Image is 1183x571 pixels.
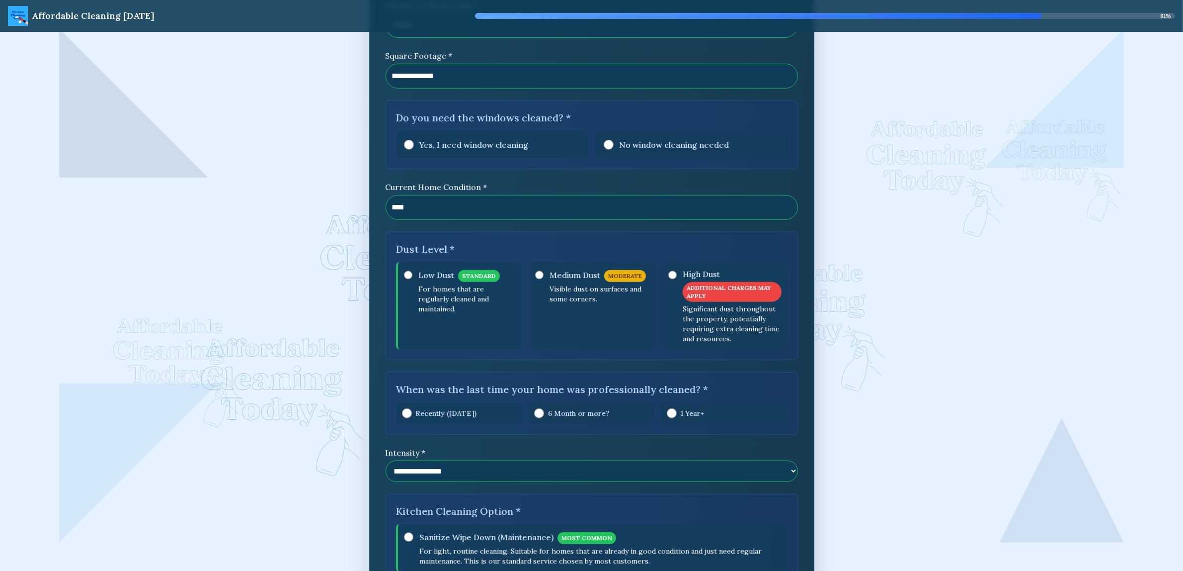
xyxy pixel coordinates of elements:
input: High DustADDITIONAL CHARGES MAY APPLYSignificant dust throughout the property, potentially requir... [668,270,677,280]
p: For light, routine cleaning. Suitable for homes that are already in good condition and just need ... [419,546,782,566]
span: High Dust [683,268,720,280]
div: Affordable Cleaning [DATE] [32,9,155,23]
span: 1 Year+ [681,408,704,418]
input: Yes, I need window cleaning [404,140,414,150]
span: 81 % [1160,12,1171,20]
input: Medium DustMODERATEVisible dust on surfaces and some corners. [535,270,544,280]
label: Dust Level * [396,242,788,256]
input: Sanitize Wipe Down (Maintenance)MOST COMMONFor light, routine cleaning. Suitable for homes that a... [404,532,413,542]
label: Square Footage * [386,50,798,62]
label: Kitchen Cleaning Option * [396,504,788,518]
span: STANDARD [458,270,500,282]
span: ADDITIONAL CHARGES MAY APPLY [683,282,782,302]
input: Recently ([DATE]) [402,408,412,418]
input: 6 Month or more? [534,408,544,418]
span: Sanitize Wipe Down (Maintenance) [419,531,553,543]
input: Low DustSTANDARDFor homes that are regularly cleaned and maintained. [404,270,412,280]
span: Medium Dust [550,269,600,281]
span: Low Dust [418,269,454,281]
span: Yes, I need window cleaning [420,140,529,150]
p: For homes that are regularly cleaned and maintained. [418,284,515,314]
p: Significant dust throughout the property, potentially requiring extra cleaning time and resources. [683,304,782,344]
span: MOST COMMON [557,532,616,544]
label: Current Home Condition * [386,181,798,193]
span: 6 Month or more? [548,408,609,418]
span: MODERATE [604,270,646,282]
label: When was the last time your home was professionally cleaned? * [396,382,788,396]
label: Do you need the windows cleaned? * [396,111,788,125]
input: No window cleaning needed [604,140,614,150]
label: Intensity * [386,447,798,459]
span: Recently ([DATE]) [416,408,477,418]
p: Visible dust on surfaces and some corners. [550,284,648,304]
img: ACT Logo [8,6,28,26]
span: No window cleaning needed [620,140,729,150]
input: 1 Year+ [667,408,677,418]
